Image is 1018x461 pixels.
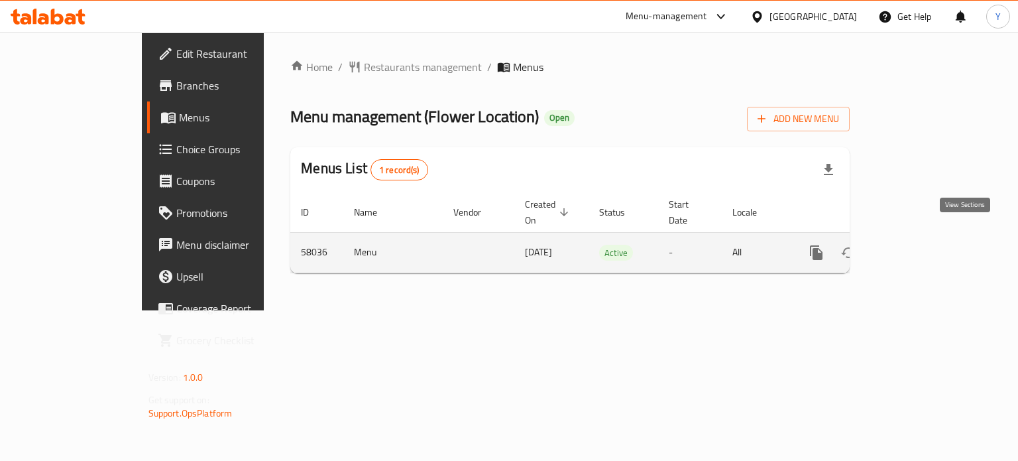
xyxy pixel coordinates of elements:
div: [GEOGRAPHIC_DATA] [769,9,857,24]
span: Edit Restaurant [176,46,302,62]
span: Y [995,9,1001,24]
span: Choice Groups [176,141,302,157]
nav: breadcrumb [290,59,850,75]
span: [DATE] [525,243,552,261]
a: Home [290,59,333,75]
a: Promotions [147,197,312,229]
span: Coverage Report [176,300,302,316]
a: Support.OpsPlatform [148,405,233,422]
span: Grocery Checklist [176,332,302,348]
span: Branches [176,78,302,94]
div: Menu-management [626,9,707,25]
span: Menus [513,59,543,75]
span: Add New Menu [758,111,839,127]
span: Menu management ( Flower Location ) [290,101,539,131]
td: All [722,232,790,273]
a: Restaurants management [348,59,482,75]
span: Menu disclaimer [176,237,302,253]
h2: Menus List [301,159,427,180]
table: enhanced table [290,192,938,273]
span: Active [599,245,633,261]
span: 1 record(s) [371,164,427,176]
a: Choice Groups [147,133,312,165]
div: Export file [813,154,844,186]
span: Start Date [669,196,706,228]
span: Created On [525,196,573,228]
span: ID [301,204,326,220]
span: Promotions [176,205,302,221]
span: Name [354,204,394,220]
td: - [658,232,722,273]
span: Open [544,112,575,123]
span: Get support on: [148,391,209,409]
a: Edit Restaurant [147,38,312,70]
span: Status [599,204,642,220]
button: more [801,237,832,269]
span: 1.0.0 [183,369,203,386]
th: Actions [790,192,938,233]
td: Menu [343,232,443,273]
button: Change Status [832,237,864,269]
li: / [487,59,492,75]
div: Open [544,110,575,126]
a: Coverage Report [147,293,312,324]
span: Vendor [453,204,498,220]
a: Menus [147,101,312,133]
span: Upsell [176,269,302,285]
span: Coupons [176,173,302,189]
a: Branches [147,70,312,101]
div: Total records count [370,159,428,180]
span: Version: [148,369,181,386]
a: Grocery Checklist [147,324,312,356]
a: Upsell [147,261,312,293]
span: Menus [179,109,302,125]
span: Restaurants management [364,59,482,75]
span: Locale [732,204,774,220]
td: 58036 [290,232,343,273]
button: Add New Menu [747,107,850,131]
li: / [338,59,343,75]
a: Menu disclaimer [147,229,312,261]
a: Coupons [147,165,312,197]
